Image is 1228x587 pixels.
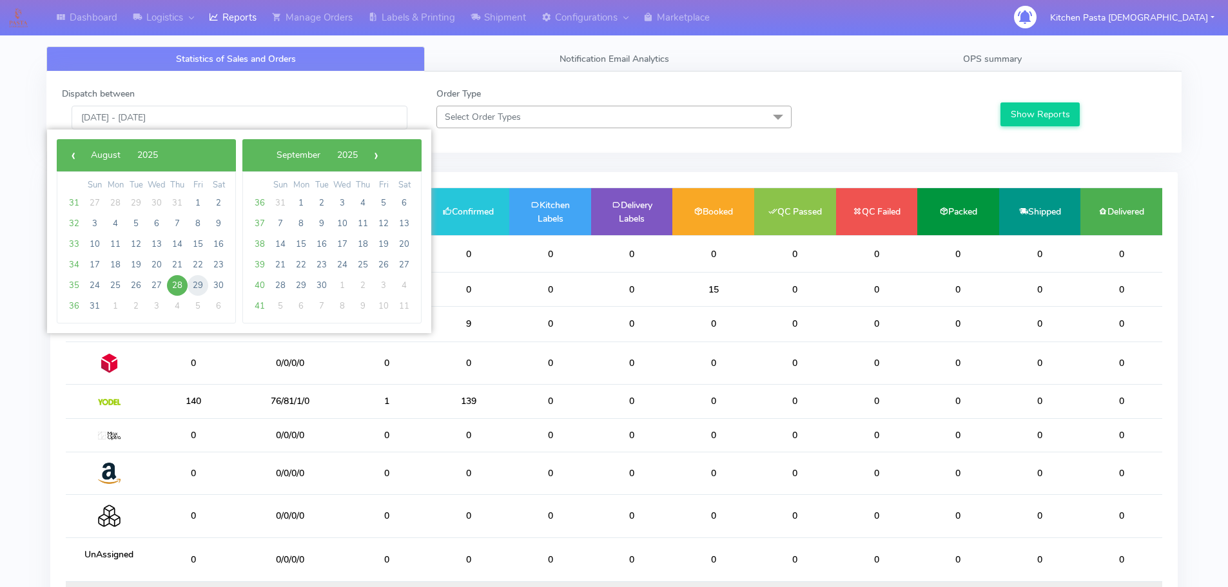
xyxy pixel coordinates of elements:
span: 2 [353,275,373,296]
td: 0 [153,452,235,494]
td: 0 [917,537,999,581]
span: 40 [249,275,270,296]
td: 76/81/1/0 [234,385,346,418]
th: weekday [291,178,311,193]
td: 0 [672,306,754,342]
span: 9 [208,213,229,234]
span: 27 [394,255,414,275]
td: 0/0/0/0 [234,495,346,537]
td: 0 [346,418,428,452]
td: 0 [1080,495,1162,537]
td: 0 [754,452,836,494]
td: QC Passed [754,188,836,235]
span: 26 [126,275,146,296]
td: 0 [917,452,999,494]
span: 6 [146,213,167,234]
th: weekday [332,178,353,193]
td: 9 [428,306,510,342]
td: 0 [999,418,1081,452]
td: 0 [591,273,673,306]
span: 1 [105,296,126,316]
span: 11 [353,213,373,234]
th: weekday [208,178,229,193]
span: 24 [84,275,105,296]
span: 1 [332,275,353,296]
span: 18 [105,255,126,275]
td: 0 [836,385,918,418]
td: Delivery Labels [591,188,673,235]
td: 0 [836,342,918,384]
td: 0 [917,385,999,418]
span: August [91,149,121,161]
span: 1 [291,193,311,213]
span: 19 [373,234,394,255]
span: 7 [167,213,188,234]
td: 0 [836,235,918,273]
span: 23 [208,255,229,275]
span: 36 [249,193,270,213]
span: 2 [208,193,229,213]
th: weekday [270,178,291,193]
td: 0 [999,306,1081,342]
span: 23 [311,255,332,275]
button: August [83,146,129,165]
span: 12 [126,234,146,255]
span: 31 [84,296,105,316]
span: September [277,149,320,161]
span: 13 [394,213,414,234]
td: Delivered [1080,188,1162,235]
td: 15 [672,273,754,306]
span: › [366,146,385,165]
td: 0 [836,306,918,342]
span: 21 [270,255,291,275]
td: 0 [591,537,673,581]
span: 17 [84,255,105,275]
span: 8 [188,213,208,234]
td: Kitchen Labels [509,188,591,235]
img: Yodel [98,399,121,405]
span: 3 [146,296,167,316]
span: 12 [373,213,394,234]
span: 9 [353,296,373,316]
span: 14 [167,234,188,255]
span: 6 [291,296,311,316]
td: 1 [346,385,428,418]
span: Notification Email Analytics [560,53,669,65]
span: 30 [208,275,229,296]
th: weekday [167,178,188,193]
span: 5 [126,213,146,234]
td: 0 [754,495,836,537]
bs-datepicker-navigation-view: ​ ​ ​ [249,146,385,159]
td: 0/0/0/0 [234,418,346,452]
td: 0 [836,418,918,452]
span: 25 [353,255,373,275]
span: 2025 [337,149,358,161]
span: 3 [84,213,105,234]
td: 0 [428,235,510,273]
span: 15 [291,234,311,255]
td: 0 [509,495,591,537]
td: 140 [153,385,235,418]
th: weekday [394,178,414,193]
span: Select Order Types [445,111,521,123]
bs-datepicker-navigation-view: ​ ​ ​ [63,146,186,159]
span: 20 [146,255,167,275]
span: 19 [126,255,146,275]
td: 0 [346,342,428,384]
td: 0 [672,342,754,384]
span: 2 [126,296,146,316]
td: 0/0/0/0 [234,342,346,384]
td: 0 [509,452,591,494]
td: 0 [754,418,836,452]
td: 0 [153,537,235,581]
span: 11 [105,234,126,255]
td: 0 [509,306,591,342]
td: 0 [1080,235,1162,273]
button: 2025 [129,146,166,165]
span: 5 [373,193,394,213]
td: 0 [509,385,591,418]
span: 41 [249,296,270,316]
td: 0 [591,418,673,452]
span: 8 [291,213,311,234]
td: 0 [917,418,999,452]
